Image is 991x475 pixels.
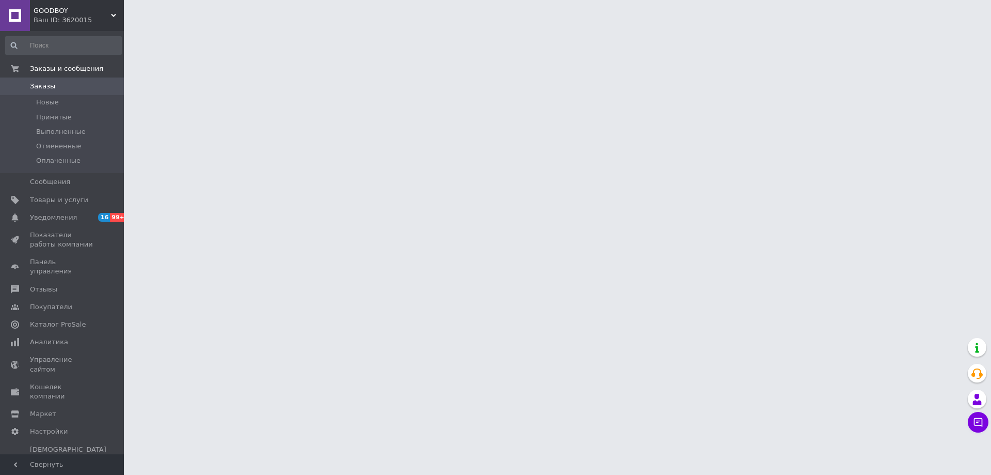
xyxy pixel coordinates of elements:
[36,98,59,107] span: Новые
[36,113,72,122] span: Принятые
[30,64,103,73] span: Заказы и сообщения
[30,257,95,276] span: Панель управления
[110,213,127,222] span: 99+
[34,6,111,16] span: GOODBOY
[30,231,95,249] span: Показатели работы компании
[30,409,56,419] span: Маркет
[36,156,81,165] span: Оплаченные
[968,412,988,433] button: Чат с покупателем
[34,16,124,25] div: Ваш ID: 3620015
[30,382,95,401] span: Кошелек компании
[36,127,86,136] span: Выполненные
[98,213,110,222] span: 16
[30,195,88,205] span: Товары и услуги
[30,355,95,374] span: Управление сайтом
[30,285,57,294] span: Отзывы
[30,177,70,187] span: Сообщения
[5,36,122,55] input: Поиск
[30,320,86,329] span: Каталог ProSale
[30,302,72,312] span: Покупатели
[30,82,55,91] span: Заказы
[30,338,68,347] span: Аналитика
[36,142,81,151] span: Отмененные
[30,427,68,436] span: Настройки
[30,213,77,222] span: Уведомления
